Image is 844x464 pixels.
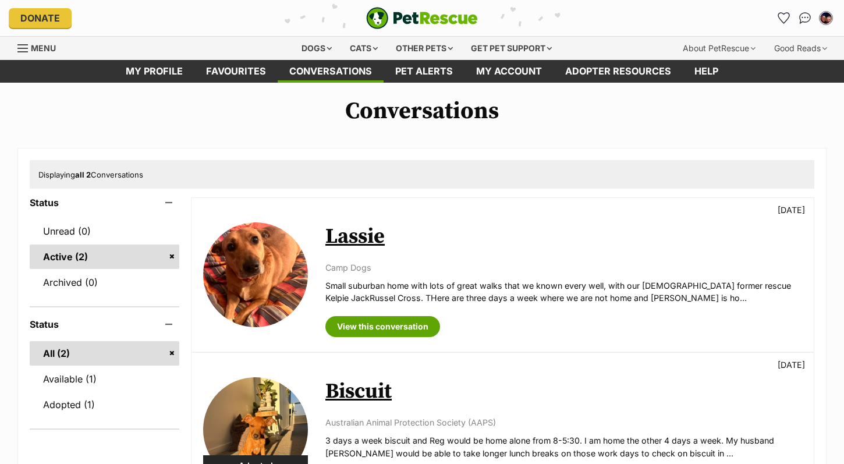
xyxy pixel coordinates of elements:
a: Biscuit [325,378,392,405]
a: Menu [17,37,64,58]
a: Donate [9,8,72,28]
header: Status [30,319,179,330]
strong: all 2 [75,170,91,179]
a: My account [464,60,554,83]
img: chat-41dd97257d64d25036548639549fe6c8038ab92f7586957e7f3b1b290dea8141.svg [799,12,811,24]
ul: Account quick links [775,9,835,27]
p: [DATE] [778,359,805,371]
a: Adopter resources [554,60,683,83]
img: Lassie [203,222,308,327]
a: Lassie [325,224,385,250]
span: Menu [31,43,56,53]
p: Small suburban home with lots of great walks that we known every well, with our [DEMOGRAPHIC_DATA... [325,279,802,304]
img: Jess Dunn profile pic [820,12,832,24]
div: Cats [342,37,386,60]
div: Dogs [293,37,340,60]
div: Good Reads [766,37,835,60]
a: Conversations [796,9,814,27]
a: Help [683,60,730,83]
button: My account [817,9,835,27]
span: Displaying Conversations [38,170,143,179]
p: 3 days a week biscuit and Reg would be home alone from 8-5:30. I am home the other 4 days a week.... [325,434,802,459]
a: Favourites [775,9,793,27]
a: Favourites [194,60,278,83]
a: View this conversation [325,316,440,337]
p: Australian Animal Protection Society (AAPS) [325,416,802,428]
a: Adopted (1) [30,392,179,417]
a: Unread (0) [30,219,179,243]
a: Available (1) [30,367,179,391]
a: PetRescue [366,7,478,29]
img: logo-e224e6f780fb5917bec1dbf3a21bbac754714ae5b6737aabdf751b685950b380.svg [366,7,478,29]
p: [DATE] [778,204,805,216]
a: conversations [278,60,384,83]
div: Get pet support [463,37,560,60]
a: Archived (0) [30,270,179,295]
div: Other pets [388,37,461,60]
p: Camp Dogs [325,261,802,274]
a: Active (2) [30,245,179,269]
a: My profile [114,60,194,83]
header: Status [30,197,179,208]
a: All (2) [30,341,179,366]
a: Pet alerts [384,60,464,83]
div: About PetRescue [675,37,764,60]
